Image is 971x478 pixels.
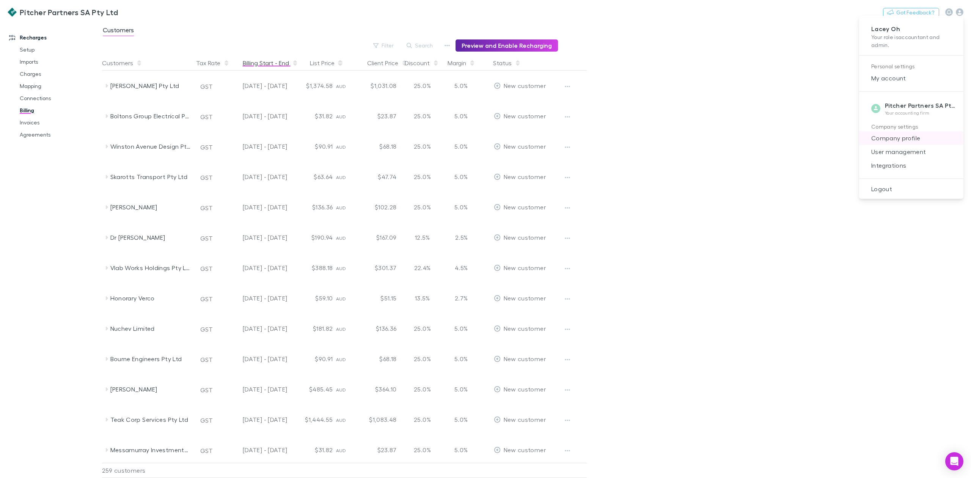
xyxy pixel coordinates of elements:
[865,161,957,170] span: Integrations
[871,33,951,49] p: Your role is accountant and admin .
[885,110,957,116] p: Your accounting firm
[865,147,957,156] span: User management
[871,122,951,132] p: Company settings
[871,62,951,71] p: Personal settings
[865,134,957,143] span: Company profile
[871,25,951,33] p: Lacey Oh
[885,102,966,109] strong: Pitcher Partners SA Pty Ltd
[945,452,963,470] div: Open Intercom Messenger
[865,74,957,83] span: My account
[865,184,957,193] span: Logout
